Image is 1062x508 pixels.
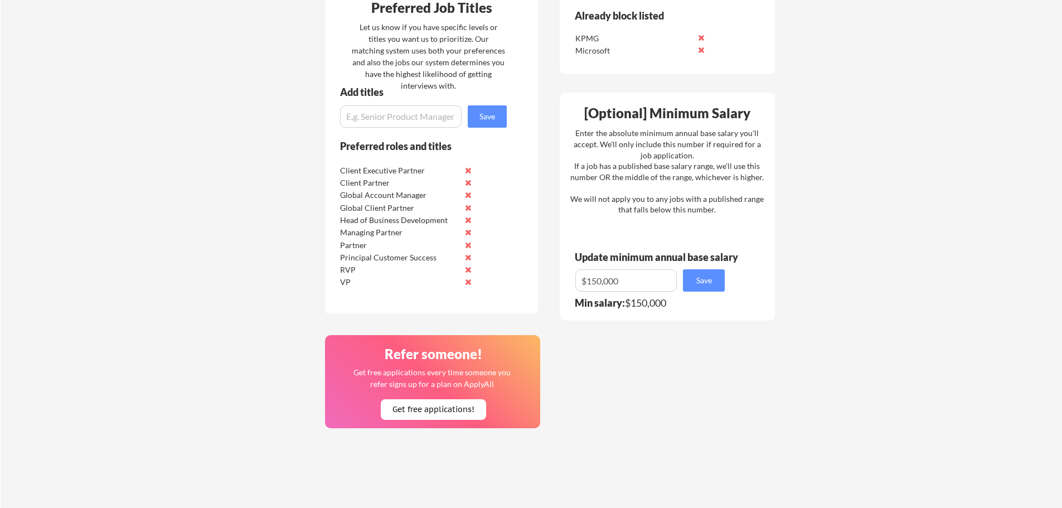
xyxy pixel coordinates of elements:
div: RVP [340,264,458,275]
div: VP [340,277,458,288]
div: Get free applications every time someone you refer signs up for a plan on ApplyAll [352,366,511,390]
div: Update minimum annual base salary [575,252,742,262]
div: Preferred Job Titles [328,1,535,14]
strong: Min salary: [575,297,625,309]
div: Already block listed [575,11,726,21]
div: Principal Customer Success [340,252,458,263]
div: Client Partner [340,177,458,188]
div: Managing Partner [340,227,458,238]
div: KPMG [575,33,693,44]
input: E.g. $100,000 [575,269,677,292]
button: Get free applications! [381,399,486,420]
div: [Optional] Minimum Salary [564,107,771,120]
div: Client Executive Partner [340,165,458,176]
div: Preferred roles and titles [340,141,492,151]
div: Global Account Manager [340,190,458,201]
button: Save [683,269,725,292]
div: Microsoft [575,45,693,56]
div: Let us know if you have specific levels or titles you want us to prioritize. Our matching system ... [352,21,505,91]
div: Refer someone! [329,347,537,361]
button: Save [468,105,507,128]
div: Enter the absolute minimum annual base salary you'll accept. We'll only include this number if re... [570,128,764,215]
div: $150,000 [575,298,732,308]
div: Head of Business Development [340,215,458,226]
div: Global Client Partner [340,202,458,214]
div: Add titles [340,87,497,97]
div: Partner [340,240,458,251]
input: E.g. Senior Product Manager [340,105,462,128]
